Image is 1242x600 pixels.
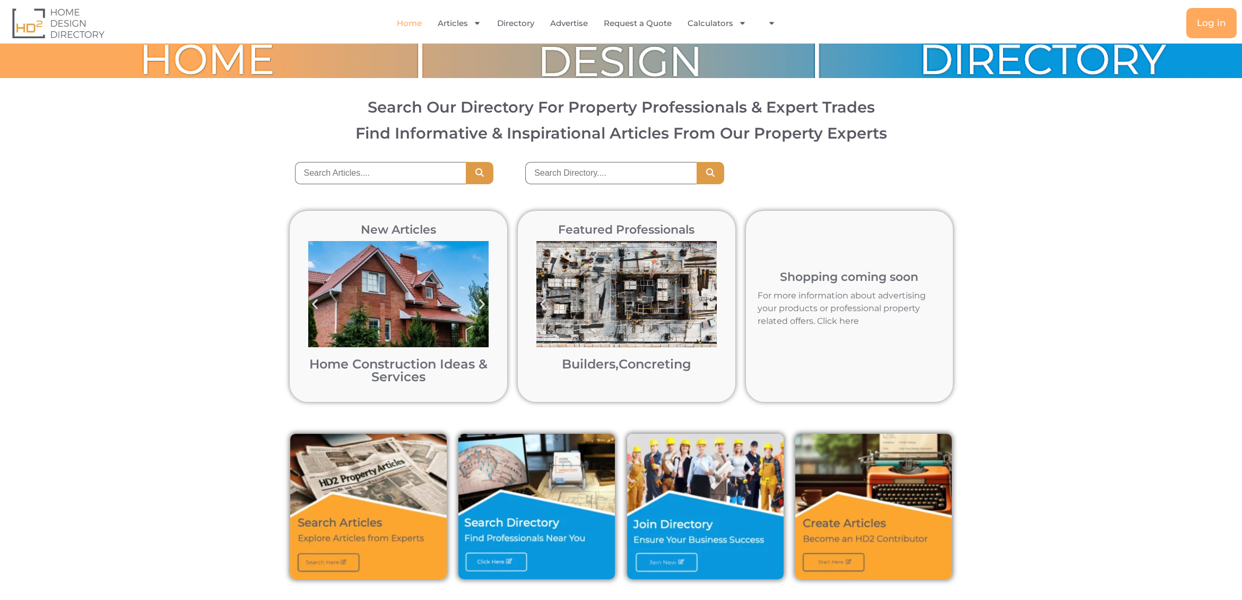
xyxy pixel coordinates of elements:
[604,11,672,36] a: Request a Quote
[397,11,422,36] a: Home
[295,162,466,184] input: Search Articles....
[531,224,722,236] h2: Featured Professionals
[470,293,494,316] div: Next slide
[531,236,722,389] div: 1 / 12
[550,11,588,36] a: Advertise
[303,236,494,389] div: 1 / 12
[23,125,1219,141] h3: Find Informative & Inspirational Articles From Our Property Experts
[309,356,488,384] a: Home Construction Ideas & Services
[531,293,555,316] div: Previous slide
[688,11,746,36] a: Calculators
[466,162,493,184] button: Search
[497,11,534,36] a: Directory
[536,358,717,371] h2: ,
[303,224,494,236] h2: New Articles
[697,162,724,184] button: Search
[1186,8,1237,38] a: Log in
[619,356,691,372] a: Concreting
[525,162,697,184] input: Search Directory....
[251,11,929,36] nav: Menu
[698,293,722,316] div: Next slide
[23,99,1219,115] h2: Search Our Directory For Property Professionals & Expert Trades
[303,293,327,316] div: Previous slide
[562,356,615,372] a: Builders
[438,11,481,36] a: Articles
[1197,19,1226,28] span: Log in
